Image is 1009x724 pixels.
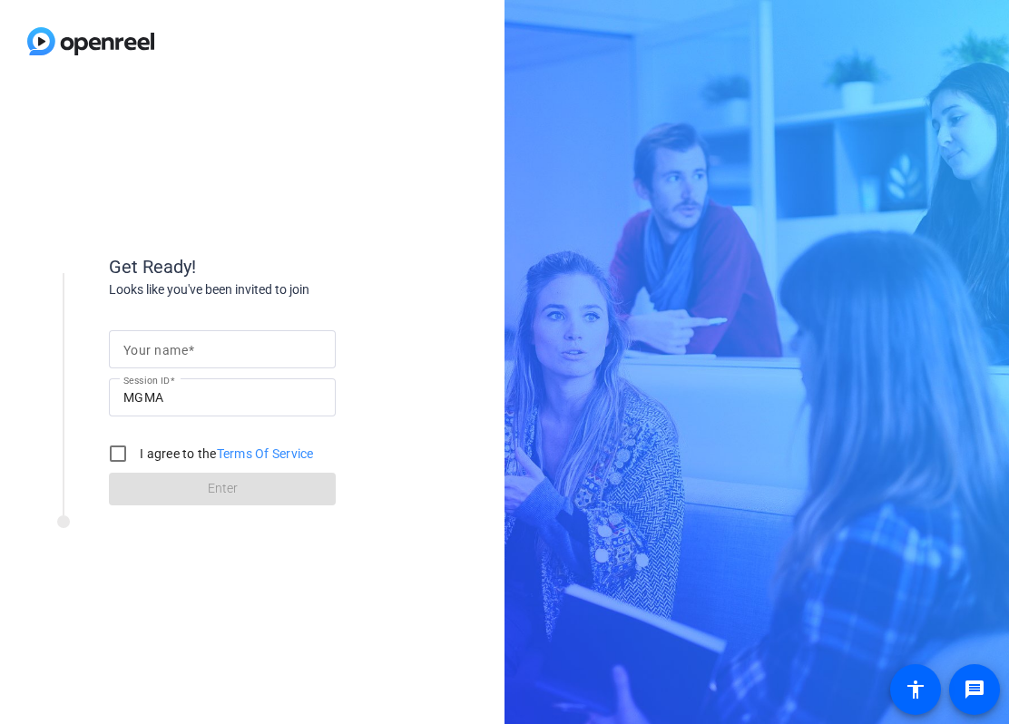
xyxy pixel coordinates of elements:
a: Terms Of Service [217,446,314,461]
mat-icon: message [964,679,985,700]
mat-icon: accessibility [905,679,926,700]
div: Looks like you've been invited to join [109,280,472,299]
mat-label: Your name [123,343,188,357]
mat-label: Session ID [123,375,170,386]
div: Get Ready! [109,253,472,280]
label: I agree to the [136,445,314,463]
